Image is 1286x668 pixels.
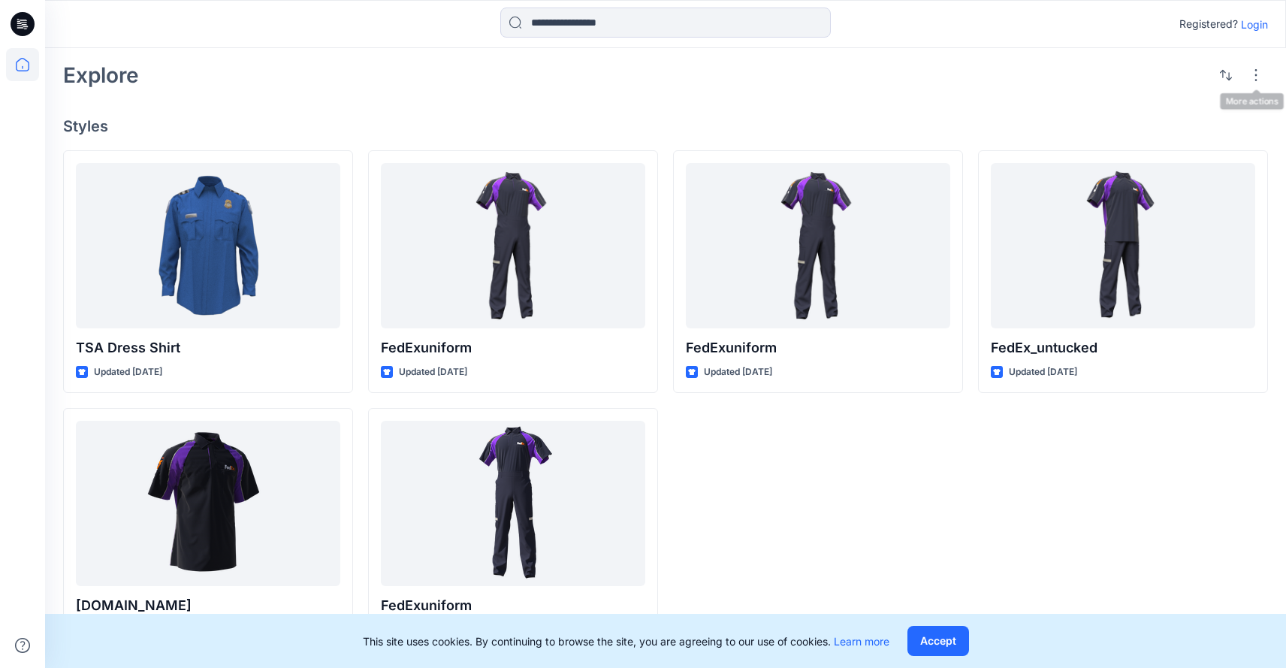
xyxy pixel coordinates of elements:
p: Login [1241,17,1268,32]
h4: Styles [63,117,1268,135]
a: FedExuniform [381,163,645,328]
p: TSA Dress Shirt [76,337,340,358]
p: FedExuniform [381,337,645,358]
p: FedEx_untucked [991,337,1255,358]
h2: Explore [63,63,139,87]
a: FedExuniform [381,421,645,586]
p: Updated [DATE] [94,364,162,380]
p: Registered? [1179,15,1238,33]
a: TSA Dress Shirt [76,163,340,328]
p: [DOMAIN_NAME] [76,595,340,616]
p: FedExuniform [381,595,645,616]
p: Updated [DATE] [399,364,467,380]
a: Learn more [834,635,889,648]
button: Accept [907,626,969,656]
a: FedExuniform [686,163,950,328]
p: This site uses cookies. By continuing to browse the site, you are agreeing to our use of cookies. [363,633,889,649]
a: FD5264.tt [76,421,340,586]
p: FedExuniform [686,337,950,358]
p: Updated [DATE] [1009,364,1077,380]
a: FedEx_untucked [991,163,1255,328]
p: Updated [DATE] [704,364,772,380]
